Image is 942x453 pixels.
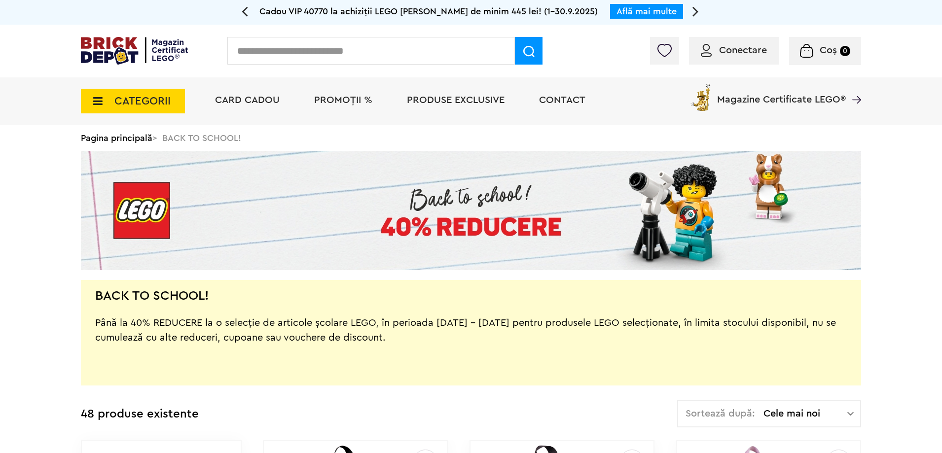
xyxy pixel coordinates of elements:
small: 0 [840,46,850,56]
a: Card Cadou [215,95,280,105]
div: > BACK TO SCHOOL! [81,125,861,151]
span: Coș [820,45,837,55]
span: Cele mai noi [763,409,847,418]
span: Magazine Certificate LEGO® [717,82,846,105]
h2: BACK TO SCHOOL! [95,291,209,301]
a: Magazine Certificate LEGO® [846,82,861,92]
span: Sortează după: [686,409,755,418]
a: Conectare [701,45,767,55]
img: Landing page banner [81,151,861,270]
a: Contact [539,95,585,105]
span: Conectare [719,45,767,55]
a: PROMOȚII % [314,95,372,105]
a: Produse exclusive [407,95,505,105]
div: 48 produse existente [81,400,199,428]
span: Cadou VIP 40770 la achiziții LEGO [PERSON_NAME] de minim 445 lei! (1-30.9.2025) [259,7,598,16]
a: Pagina principală [81,134,152,142]
a: Află mai multe [616,7,677,16]
div: Până la 40% REDUCERE la o selecție de articole școlare LEGO, în perioada [DATE] - [DATE] pentru p... [95,301,847,375]
span: CATEGORII [114,96,171,106]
